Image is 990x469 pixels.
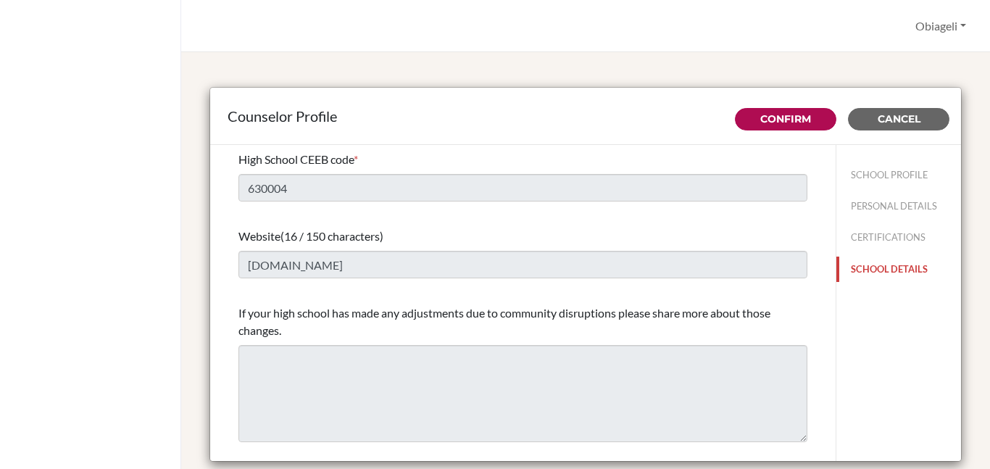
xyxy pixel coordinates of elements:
span: (16 / 150 characters) [280,229,383,243]
span: High School CEEB code [238,152,354,166]
span: If your high school has made any adjustments due to community disruptions please share more about... [238,306,770,337]
button: Obiageli [909,12,973,40]
button: SCHOOL PROFILE [836,162,961,188]
div: Counselor Profile [228,105,944,127]
button: CERTIFICATIONS [836,225,961,250]
button: PERSONAL DETAILS [836,194,961,219]
button: SCHOOL DETAILS [836,257,961,282]
span: Website [238,229,280,243]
